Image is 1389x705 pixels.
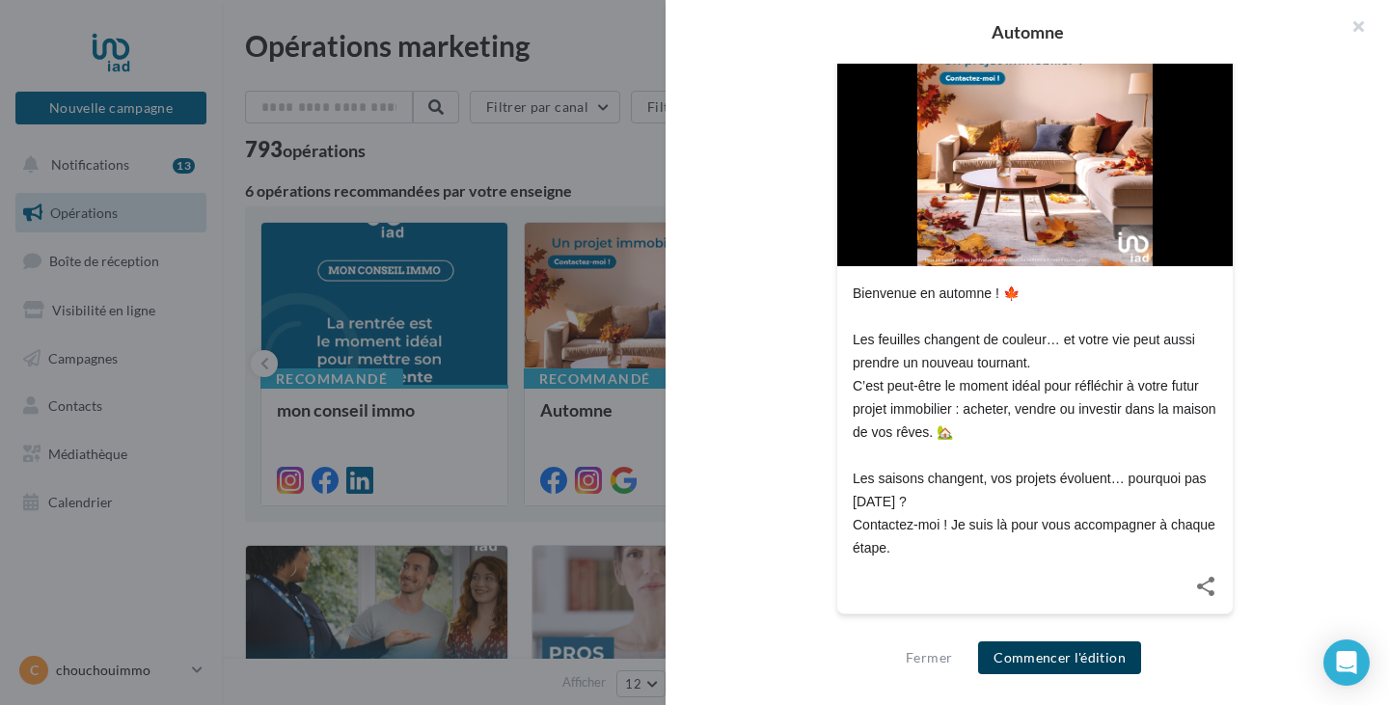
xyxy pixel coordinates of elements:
div: Bienvenue en automne ! 🍁 Les feuilles changent de couleur… et votre vie peut aussi prendre un nou... [853,282,1217,559]
div: Open Intercom Messenger [1323,639,1370,686]
button: Fermer [898,646,960,669]
button: Commencer l'édition [978,641,1141,674]
div: La prévisualisation est non-contractuelle [836,619,1234,644]
div: Automne [696,23,1358,41]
